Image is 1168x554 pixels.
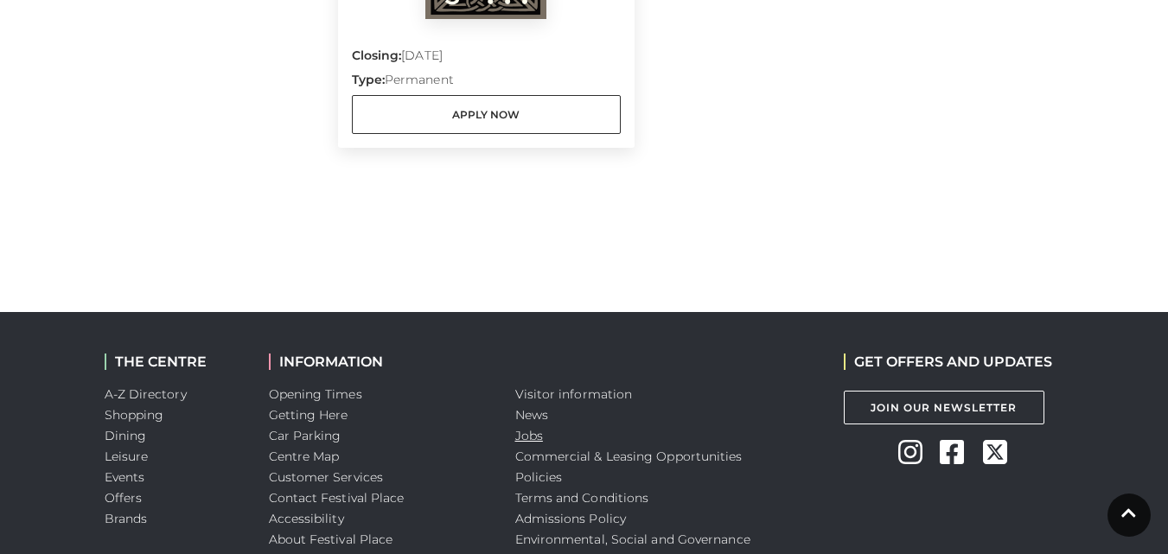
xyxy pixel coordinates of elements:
a: Apply Now [352,95,622,134]
h2: GET OFFERS AND UPDATES [844,353,1052,370]
a: Jobs [515,428,543,443]
a: Shopping [105,407,164,423]
p: Permanent [352,71,622,95]
a: Contact Festival Place [269,490,405,506]
a: Join Our Newsletter [844,391,1044,424]
a: Customer Services [269,469,384,485]
a: Getting Here [269,407,348,423]
a: Offers [105,490,143,506]
a: Policies [515,469,563,485]
h2: THE CENTRE [105,353,243,370]
a: Dining [105,428,147,443]
a: Events [105,469,145,485]
h2: INFORMATION [269,353,489,370]
a: Centre Map [269,449,340,464]
a: Admissions Policy [515,511,627,526]
a: Environmental, Social and Governance [515,532,750,547]
strong: Closing: [352,48,402,63]
a: Opening Times [269,386,362,402]
a: Accessibility [269,511,344,526]
a: News [515,407,548,423]
a: Leisure [105,449,149,464]
a: Commercial & Leasing Opportunities [515,449,743,464]
a: A-Z Directory [105,386,187,402]
p: [DATE] [352,47,622,71]
a: Visitor information [515,386,633,402]
a: Terms and Conditions [515,490,649,506]
strong: Type: [352,72,385,87]
a: Brands [105,511,148,526]
a: About Festival Place [269,532,393,547]
a: Car Parking [269,428,341,443]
